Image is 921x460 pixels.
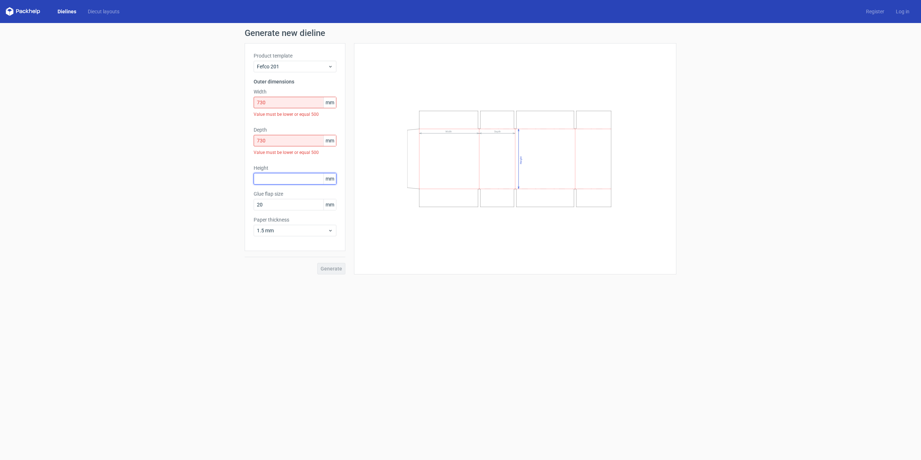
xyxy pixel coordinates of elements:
[520,156,522,164] text: Height
[445,130,452,133] text: Width
[323,135,336,146] span: mm
[254,108,336,120] div: Value must be lower or equal 500
[323,199,336,210] span: mm
[860,8,890,15] a: Register
[494,130,501,133] text: Depth
[257,63,328,70] span: Fefco 201
[323,97,336,108] span: mm
[254,190,336,197] label: Glue flap size
[890,8,915,15] a: Log in
[82,8,125,15] a: Diecut layouts
[254,52,336,59] label: Product template
[254,216,336,223] label: Paper thickness
[257,227,328,234] span: 1.5 mm
[245,29,676,37] h1: Generate new dieline
[254,126,336,133] label: Depth
[323,173,336,184] span: mm
[254,164,336,172] label: Height
[254,88,336,95] label: Width
[254,78,336,85] h3: Outer dimensions
[52,8,82,15] a: Dielines
[254,146,336,159] div: Value must be lower or equal 500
